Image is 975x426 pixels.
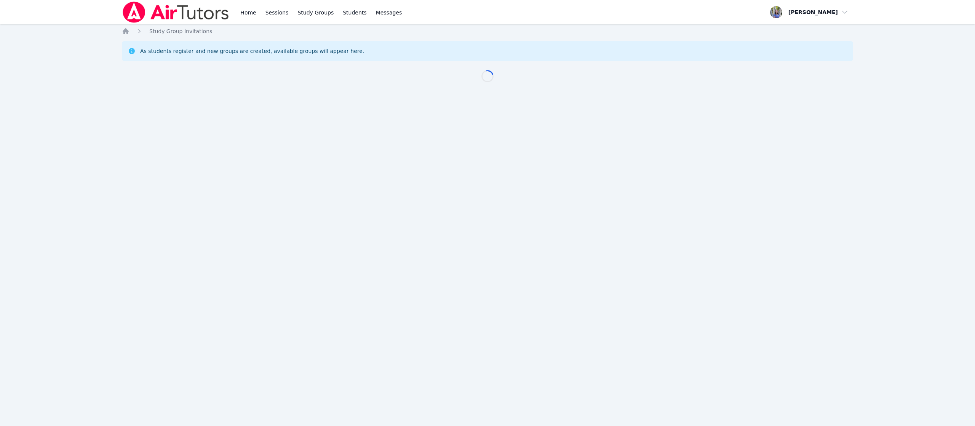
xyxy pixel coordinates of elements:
[376,9,402,16] span: Messages
[122,27,853,35] nav: Breadcrumb
[149,27,212,35] a: Study Group Invitations
[122,2,230,23] img: Air Tutors
[149,28,212,34] span: Study Group Invitations
[140,47,364,55] div: As students register and new groups are created, available groups will appear here.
